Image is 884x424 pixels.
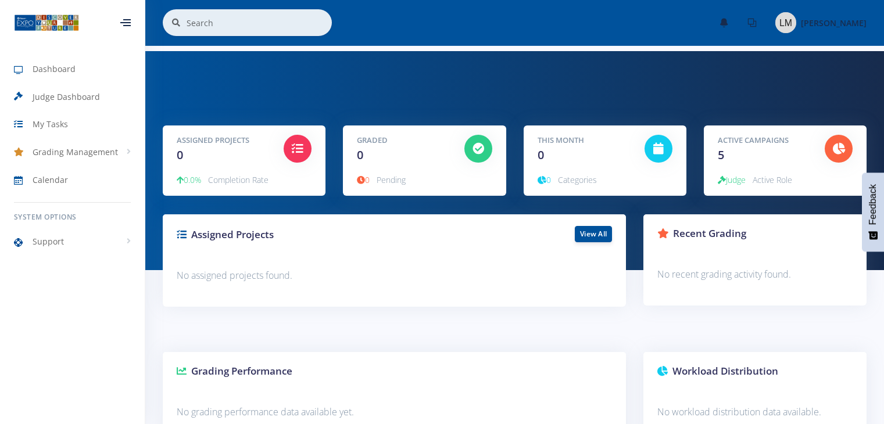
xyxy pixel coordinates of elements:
a: View All [575,226,612,242]
h3: Recent Grading [657,226,853,241]
span: [PERSON_NAME] [801,17,867,28]
span: Judge Dashboard [33,91,100,103]
span: 0.0% [177,174,201,185]
span: Dashboard [33,63,76,75]
span: Judge [718,174,746,185]
h3: Assigned Projects [177,227,386,242]
h5: Assigned Projects [177,135,266,146]
p: No recent grading activity found. [657,267,853,282]
h3: Grading Performance [177,364,612,379]
p: No workload distribution data available. [657,404,853,420]
p: No grading performance data available yet. [177,404,612,420]
h5: Graded [357,135,446,146]
h3: Workload Distribution [657,364,853,379]
h5: Active Campaigns [718,135,807,146]
input: Search [187,9,332,36]
span: Support [33,235,64,247]
span: Calendar [33,174,68,186]
img: ... [14,13,79,32]
span: 0 [538,147,544,163]
span: 0 [357,174,370,185]
p: No assigned projects found. [177,268,612,283]
span: Grading Management [33,146,118,158]
h6: System Options [14,212,131,222]
span: 0 [177,147,183,163]
span: Completion Rate [208,174,269,185]
span: Feedback [868,184,878,225]
span: 5 [718,147,724,163]
a: Image placeholder [PERSON_NAME] [766,10,867,35]
h5: This Month [538,135,627,146]
span: 0 [357,147,363,163]
span: Pending [377,174,406,185]
span: 0 [538,174,551,185]
span: My Tasks [33,118,68,130]
span: Active Role [753,174,792,185]
button: Feedback - Show survey [862,173,884,251]
span: Categories [558,174,597,185]
img: Image placeholder [775,12,796,33]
